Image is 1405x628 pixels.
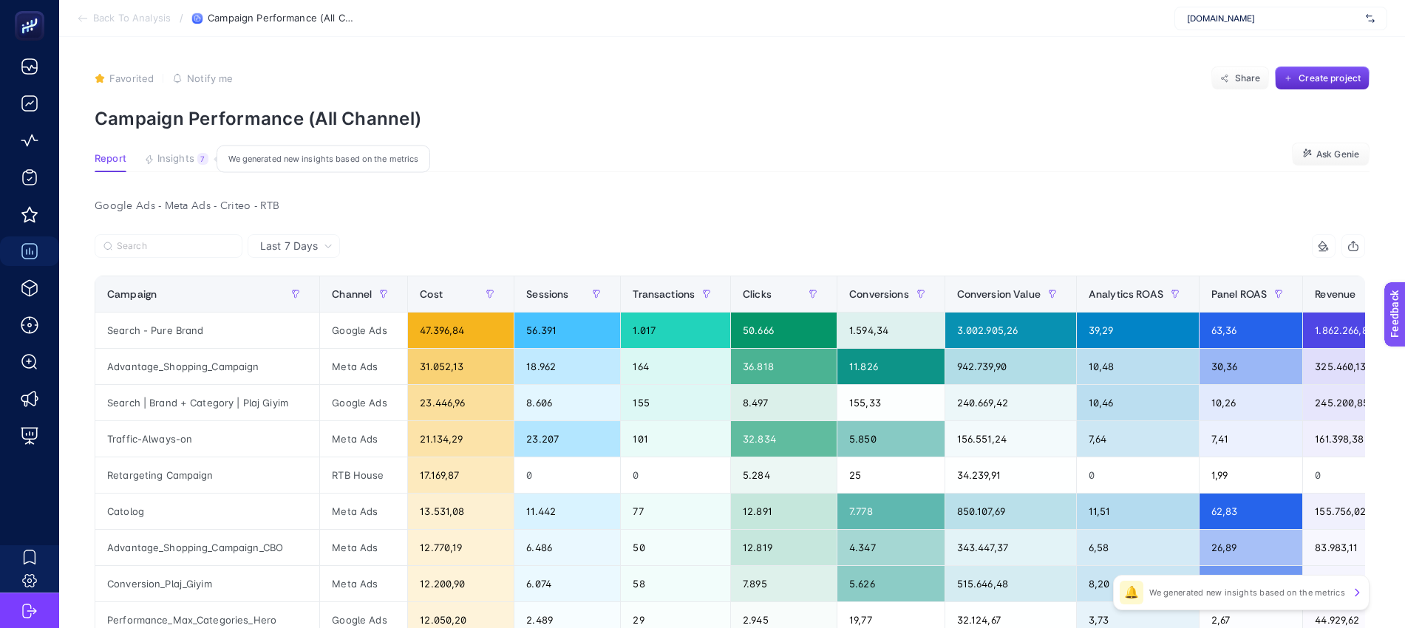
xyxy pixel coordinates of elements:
span: / [180,12,183,24]
p: Campaign Performance (All Channel) [95,108,1370,129]
div: 101 [621,421,730,457]
div: Retargeting Campaign [95,457,319,493]
div: 7,41 [1200,421,1302,457]
div: 31.052,13 [408,349,514,384]
span: Feedback [9,4,56,16]
div: 942.739,90 [945,349,1076,384]
div: Traffic-Always-on [95,421,319,457]
span: Back To Analysis [93,13,171,24]
div: 4.347 [837,530,945,565]
div: 42,26 [1200,566,1302,601]
div: 1.594,34 [837,313,945,348]
div: 8.497 [731,385,837,420]
div: 32.834 [731,421,837,457]
div: 164 [621,349,730,384]
img: svg%3e [1366,11,1375,26]
span: Create project [1299,72,1361,84]
div: 155,33 [837,385,945,420]
span: Notify me [187,72,233,84]
div: 63,36 [1200,313,1302,348]
span: Ask Genie [1316,149,1359,160]
span: Clicks [743,288,772,300]
div: Catolog [95,494,319,529]
div: 25 [837,457,945,493]
span: Campaign [107,288,157,300]
div: 5.850 [837,421,945,457]
div: 7,64 [1077,421,1199,457]
div: Conversion_Plaj_Giyim [95,566,319,601]
span: Conversion Value [957,288,1041,300]
div: 1,99 [1200,457,1302,493]
div: 0 [1077,457,1199,493]
button: Favorited [95,72,154,84]
div: 7 [197,153,208,165]
div: Google Ads - Meta Ads - Criteo - RTB [83,196,1377,216]
span: Revenue [1315,288,1355,300]
div: 11.826 [837,349,945,384]
div: 12.891 [731,494,837,529]
div: 58 [621,566,730,601]
span: Cost [420,288,443,300]
span: Favorited [109,72,154,84]
div: 5.626 [837,566,945,601]
span: Channel [332,288,372,300]
div: 11,51 [1077,494,1199,529]
div: 156.551,24 [945,421,1076,457]
div: Meta Ads [320,566,407,601]
span: Last 7 Days [260,239,318,253]
div: Meta Ads [320,421,407,457]
div: Google Ads [320,313,407,348]
div: 0 [621,457,730,493]
span: Campaign Performance (All Channel) [208,13,355,24]
div: 50.666 [731,313,837,348]
div: 515.646,48 [945,566,1076,601]
span: [DOMAIN_NAME] [1187,13,1360,24]
div: 11.442 [514,494,620,529]
div: 18.962 [514,349,620,384]
span: Insights [157,153,194,165]
div: RTB House [320,457,407,493]
div: 26,89 [1200,530,1302,565]
div: 36.818 [731,349,837,384]
span: Conversions [849,288,909,300]
button: Share [1211,66,1269,90]
div: 13.531,08 [408,494,514,529]
p: We generated new insights based on the metrics [1149,587,1345,598]
span: Report [95,153,126,165]
span: Analytics ROAS [1089,288,1163,300]
span: Transactions [633,288,695,300]
div: Meta Ads [320,349,407,384]
div: 343.447,37 [945,530,1076,565]
div: 10,46 [1077,385,1199,420]
span: Panel ROAS [1211,288,1267,300]
div: 21.134,29 [408,421,514,457]
div: 6.486 [514,530,620,565]
div: 12.200,90 [408,566,514,601]
div: 10,48 [1077,349,1199,384]
div: 62,83 [1200,494,1302,529]
div: 23.446,96 [408,385,514,420]
div: 8,20 [1077,566,1199,601]
span: Share [1235,72,1261,84]
div: 47.396,84 [408,313,514,348]
div: 77 [621,494,730,529]
div: 30,36 [1200,349,1302,384]
div: 240.669,42 [945,385,1076,420]
div: 56.391 [514,313,620,348]
div: We generated new insights based on the metrics [217,146,430,173]
div: Meta Ads [320,494,407,529]
div: 7.778 [837,494,945,529]
button: Notify me [172,72,233,84]
div: Search | Brand + Category | Plaj Giyim [95,385,319,420]
span: Sessions [526,288,568,300]
div: Google Ads [320,385,407,420]
div: 850.107,69 [945,494,1076,529]
div: 7.895 [731,566,837,601]
div: 8.606 [514,385,620,420]
div: 23.207 [514,421,620,457]
div: 0 [514,457,620,493]
div: 1.017 [621,313,730,348]
div: 155 [621,385,730,420]
div: 12.770,19 [408,530,514,565]
div: 3.002.905,26 [945,313,1076,348]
